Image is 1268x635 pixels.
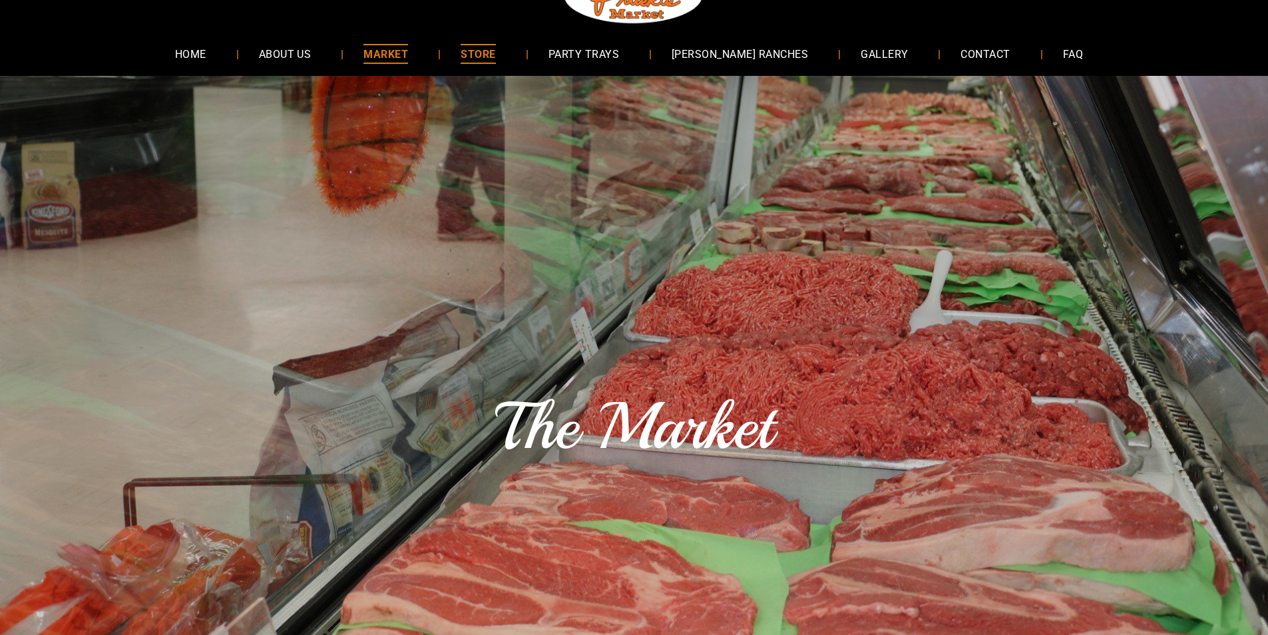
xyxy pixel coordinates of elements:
span: STORE [461,44,495,63]
a: CONTACT [941,36,1030,71]
a: [PERSON_NAME] RANCHES [652,36,828,71]
a: MARKET [343,36,428,71]
a: FAQ [1043,36,1103,71]
a: ABOUT US [239,36,331,71]
a: GALLERY [841,36,928,71]
span: The Market [495,385,773,468]
a: HOME [155,36,226,71]
a: PARTY TRAYS [528,36,639,71]
a: STORE [441,36,515,71]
